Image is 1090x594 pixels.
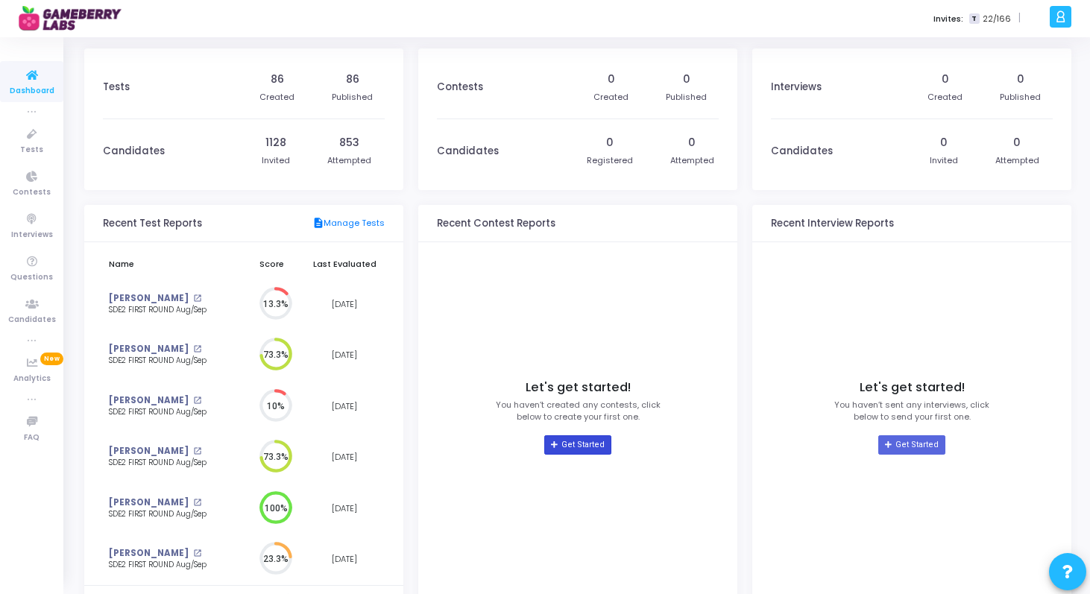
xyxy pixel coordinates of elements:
th: Last Evaluated [304,250,385,279]
div: 0 [608,72,615,87]
span: 22/166 [983,13,1011,25]
div: Created [593,91,629,104]
div: 1128 [265,135,286,151]
a: [PERSON_NAME] [109,292,189,305]
span: Tests [20,144,43,157]
div: Published [1000,91,1041,104]
div: Published [666,91,707,104]
h3: Candidates [103,145,165,157]
span: Candidates [8,314,56,326]
div: 0 [606,135,614,151]
h3: Candidates [437,145,499,157]
p: You haven’t created any contests, click below to create your first one. [496,399,661,423]
mat-icon: open_in_new [193,499,201,507]
h3: Candidates [771,145,833,157]
div: SDE2 FIRST ROUND Aug/Sep [109,509,224,520]
span: Dashboard [10,85,54,98]
div: 853 [339,135,359,151]
mat-icon: description [312,217,324,230]
div: 0 [1013,135,1021,151]
a: [PERSON_NAME] [109,496,189,509]
div: Registered [587,154,633,167]
a: Get Started [878,435,945,455]
a: Manage Tests [312,217,385,230]
div: Created [927,91,963,104]
td: [DATE] [304,279,385,330]
a: [PERSON_NAME] [109,394,189,407]
div: 86 [346,72,359,87]
div: Attempted [327,154,371,167]
div: 0 [942,72,949,87]
a: [PERSON_NAME] [109,445,189,458]
div: 0 [940,135,948,151]
th: Name [103,250,239,279]
td: [DATE] [304,329,385,381]
h3: Recent Test Reports [103,218,202,230]
td: [DATE] [304,381,385,432]
div: 0 [688,135,696,151]
label: Invites: [933,13,963,25]
td: [DATE] [304,432,385,483]
div: SDE2 FIRST ROUND Aug/Sep [109,560,224,571]
mat-icon: open_in_new [193,345,201,353]
p: You haven’t sent any interviews, click below to send your first one. [834,399,989,423]
a: Get Started [544,435,611,455]
h3: Recent Contest Reports [437,218,555,230]
div: 0 [683,72,690,87]
span: Interviews [11,229,53,241]
span: | [1018,10,1021,26]
a: [PERSON_NAME] [109,547,189,560]
span: Analytics [13,373,51,385]
mat-icon: open_in_new [193,396,201,405]
div: Attempted [995,154,1039,167]
a: [PERSON_NAME] [109,343,189,356]
span: Contests [13,186,51,199]
mat-icon: open_in_new [193,447,201,455]
span: New [40,353,63,365]
h3: Recent Interview Reports [771,218,894,230]
span: Questions [10,271,53,284]
div: SDE2 FIRST ROUND Aug/Sep [109,407,224,418]
h3: Tests [103,81,130,93]
td: [DATE] [304,483,385,534]
h3: Interviews [771,81,822,93]
h3: Contests [437,81,483,93]
mat-icon: open_in_new [193,549,201,557]
div: SDE2 FIRST ROUND Aug/Sep [109,356,224,367]
img: logo [19,4,130,34]
mat-icon: open_in_new [193,294,201,303]
div: SDE2 FIRST ROUND Aug/Sep [109,305,224,316]
div: 0 [1017,72,1024,87]
div: 86 [271,72,284,87]
h4: Let's get started! [860,380,965,395]
span: FAQ [24,432,40,444]
h4: Let's get started! [526,380,631,395]
div: SDE2 FIRST ROUND Aug/Sep [109,458,224,469]
div: Invited [262,154,290,167]
div: Invited [930,154,958,167]
td: [DATE] [304,534,385,585]
div: Published [332,91,373,104]
div: Created [259,91,294,104]
span: T [969,13,979,25]
div: Attempted [670,154,714,167]
th: Score [239,250,304,279]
